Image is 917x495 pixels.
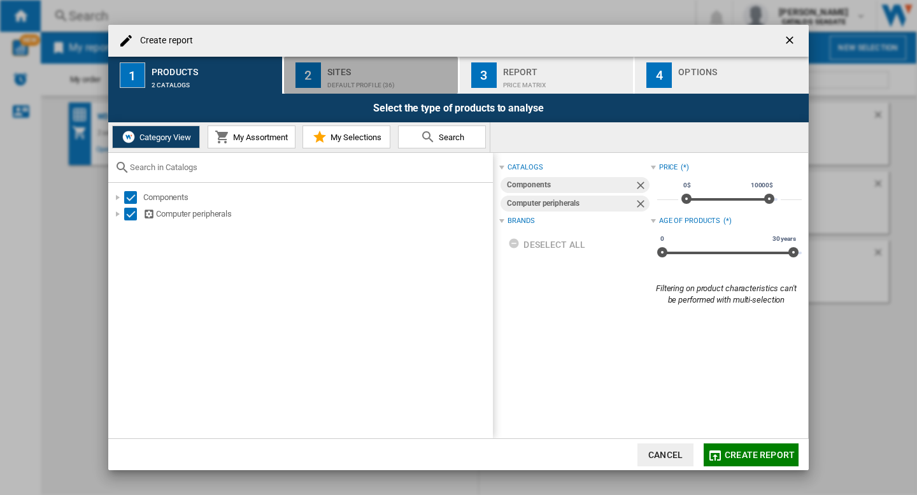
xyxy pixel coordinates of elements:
div: Options [678,62,804,75]
img: wiser-icon-white.png [121,129,136,145]
span: 0$ [681,180,693,190]
span: Category View [136,133,191,142]
button: 4 Options [635,57,809,94]
div: Price Matrix [503,75,629,89]
div: Default profile (36) [327,75,453,89]
div: Deselect all [508,233,585,256]
button: Deselect all [504,233,589,256]
div: Computer peripherals [143,208,491,220]
button: 1 Products 2 catalogs [108,57,283,94]
span: Search [436,133,464,142]
button: Search [398,126,486,148]
div: Filtering on product characteristics can't be performed with multi-selection [651,283,802,306]
span: 0 [658,234,666,244]
button: getI18NText('BUTTONS.CLOSE_DIALOG') [778,28,804,54]
div: Components [507,177,634,193]
div: Computer peripherals [507,196,634,212]
div: 3 [471,62,497,88]
div: Age of products [659,216,721,226]
span: My Selections [327,133,381,142]
md-checkbox: Select [124,208,143,220]
input: Search in Catalogs [130,162,487,172]
button: Cancel [637,443,693,466]
div: 1 [120,62,145,88]
div: Select the type of products to analyse [108,94,809,122]
button: 3 Report Price Matrix [460,57,635,94]
div: 4 [646,62,672,88]
span: 30 years [771,234,798,244]
button: 2 Sites Default profile (36) [284,57,459,94]
button: My Assortment [208,126,295,148]
span: 10000$ [749,180,775,190]
div: Report [503,62,629,75]
span: My Assortment [230,133,288,142]
div: Brands [508,216,534,226]
div: Price [659,162,678,173]
md-checkbox: Select [124,191,143,204]
div: catalogs [508,162,543,173]
ng-md-icon: Remove [634,179,650,194]
button: Create report [704,443,799,466]
div: 2 catalogs [152,75,277,89]
div: Products [152,62,277,75]
div: 2 [295,62,321,88]
button: My Selections [302,126,390,148]
button: Category View [112,126,200,148]
ng-md-icon: getI18NText('BUTTONS.CLOSE_DIALOG') [783,34,799,49]
ng-md-icon: Remove [634,197,650,213]
div: Sites [327,62,453,75]
span: Create report [725,450,795,460]
div: Components [143,191,491,204]
h4: Create report [134,34,193,47]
